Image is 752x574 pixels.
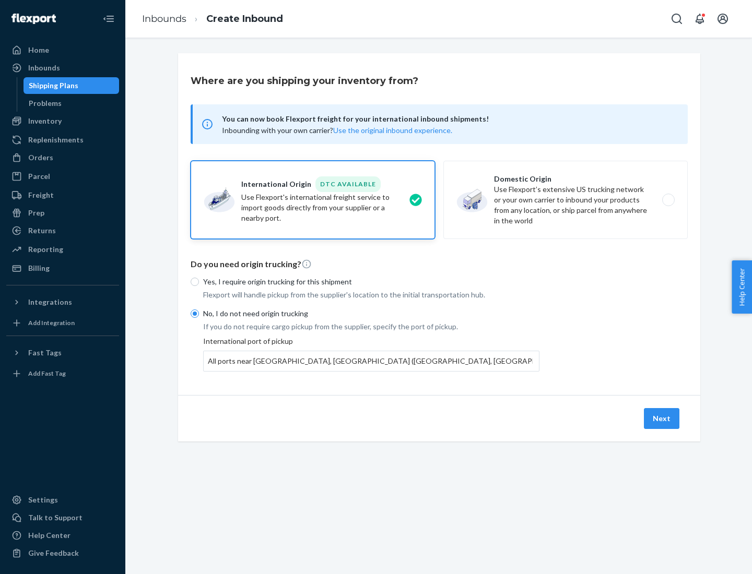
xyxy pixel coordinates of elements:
[6,222,119,239] a: Returns
[28,548,79,558] div: Give Feedback
[28,208,44,218] div: Prep
[6,315,119,331] a: Add Integration
[191,258,688,270] p: Do you need origin trucking?
[28,369,66,378] div: Add Fast Tag
[644,408,679,429] button: Next
[134,4,291,34] ol: breadcrumbs
[28,297,72,307] div: Integrations
[98,8,119,29] button: Close Navigation
[203,277,539,287] p: Yes, I require origin trucking for this shipment
[28,45,49,55] div: Home
[28,244,63,255] div: Reporting
[11,14,56,24] img: Flexport logo
[28,512,83,523] div: Talk to Support
[6,168,119,185] a: Parcel
[29,80,78,91] div: Shipping Plans
[191,309,199,318] input: No, I do not need origin trucking
[333,125,452,136] button: Use the original inbound experience.
[203,321,539,332] p: If you do not require cargo pickup from the supplier, specify the port of pickup.
[28,135,84,145] div: Replenishments
[28,318,75,327] div: Add Integration
[6,509,119,526] a: Talk to Support
[29,98,62,109] div: Problems
[28,263,50,273] div: Billing
[6,545,119,561] button: Give Feedback
[222,126,452,135] span: Inbounding with your own carrier?
[28,495,58,505] div: Settings
[222,113,675,125] span: You can now book Flexport freight for your international inbound shipments!
[28,116,62,126] div: Inventory
[6,42,119,58] a: Home
[6,492,119,508] a: Settings
[23,95,120,112] a: Problems
[6,205,119,221] a: Prep
[732,260,752,314] button: Help Center
[6,59,119,76] a: Inbounds
[28,348,62,358] div: Fast Tags
[666,8,687,29] button: Open Search Box
[28,225,56,236] div: Returns
[6,294,119,310] button: Integrations
[6,149,119,166] a: Orders
[6,344,119,361] button: Fast Tags
[28,530,70,541] div: Help Center
[6,113,119,129] a: Inventory
[206,13,283,25] a: Create Inbound
[712,8,733,29] button: Open account menu
[142,13,186,25] a: Inbounds
[28,190,54,200] div: Freight
[6,241,119,258] a: Reporting
[28,152,53,163] div: Orders
[6,131,119,148] a: Replenishments
[6,365,119,382] a: Add Fast Tag
[28,171,50,182] div: Parcel
[191,278,199,286] input: Yes, I require origin trucking for this shipment
[6,260,119,277] a: Billing
[6,527,119,544] a: Help Center
[6,187,119,204] a: Freight
[203,336,539,372] div: International port of pickup
[203,290,539,300] p: Flexport will handle pickup from the supplier's location to the initial transportation hub.
[191,74,418,88] h3: Where are you shipping your inventory from?
[28,63,60,73] div: Inbounds
[689,8,710,29] button: Open notifications
[23,77,120,94] a: Shipping Plans
[203,308,539,319] p: No, I do not need origin trucking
